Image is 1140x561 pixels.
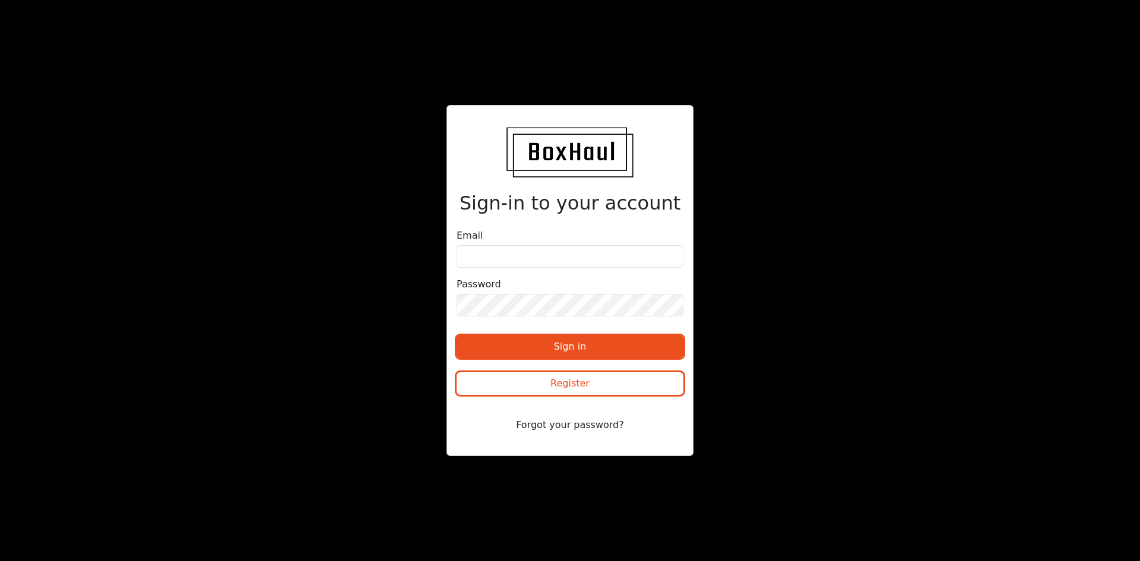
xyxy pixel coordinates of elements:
[457,277,501,291] label: Password
[457,229,483,243] label: Email
[457,335,683,358] button: Sign in
[506,127,634,178] img: BoxHaul
[457,192,683,214] h2: Sign-in to your account
[457,380,683,391] a: Register
[457,414,683,436] button: Forgot your password?
[457,372,683,395] button: Register
[457,419,683,430] a: Forgot your password?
